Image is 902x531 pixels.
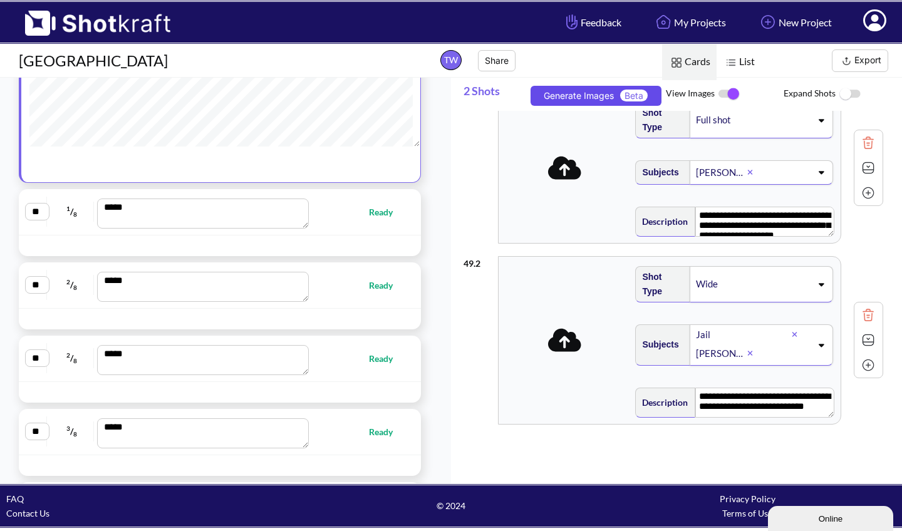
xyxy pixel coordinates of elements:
[717,44,761,80] span: List
[636,162,678,183] span: Subjects
[666,81,784,107] span: View Images
[6,508,49,518] a: Contact Us
[695,276,757,292] div: Wide
[73,284,77,291] span: 8
[859,133,878,152] img: Trash Icon
[50,348,94,368] span: /
[662,44,717,80] span: Cards
[73,430,77,438] span: 8
[563,15,621,29] span: Feedback
[859,306,878,324] img: Trash Icon
[636,211,688,232] span: Description
[636,267,683,302] span: Shot Type
[66,205,70,212] span: 1
[599,492,896,506] div: Privacy Policy
[303,498,599,513] span: © 2024
[859,183,878,202] img: Add Icon
[859,158,878,177] img: Expand Icon
[464,78,526,111] span: 2 Shots
[599,506,896,520] div: Terms of Use
[478,50,516,71] button: Share
[768,503,896,531] iframe: chat widget
[563,11,581,33] img: Hand Icon
[695,164,747,181] div: [PERSON_NAME]
[620,90,648,101] span: Beta
[715,81,743,107] img: ToggleOn Icon
[369,278,405,292] span: Ready
[369,205,405,219] span: Ready
[653,11,674,33] img: Home Icon
[757,11,779,33] img: Add Icon
[643,6,735,39] a: My Projects
[531,86,661,106] button: Generate ImagesBeta
[859,331,878,349] img: Expand Icon
[636,392,688,413] span: Description
[66,278,70,286] span: 2
[73,210,77,218] span: 8
[784,81,902,108] span: Expand Shots
[66,351,70,359] span: 2
[50,202,94,222] span: /
[695,326,792,343] div: Jail
[369,351,405,366] span: Ready
[636,103,683,138] span: Shot Type
[440,50,462,70] span: TW
[839,53,854,69] img: Export Icon
[723,54,739,71] img: List Icon
[748,6,841,39] a: New Project
[836,81,864,108] img: ToggleOff Icon
[66,425,70,432] span: 3
[6,493,24,504] a: FAQ
[695,111,757,128] div: Full shot
[369,425,405,439] span: Ready
[668,54,685,71] img: Card Icon
[50,421,94,441] span: /
[50,275,94,295] span: /
[636,334,678,355] span: Subjects
[859,356,878,374] img: Add Icon
[695,345,747,362] div: [PERSON_NAME]
[832,49,888,72] button: Export
[73,357,77,364] span: 8
[464,250,492,271] div: 49 . 2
